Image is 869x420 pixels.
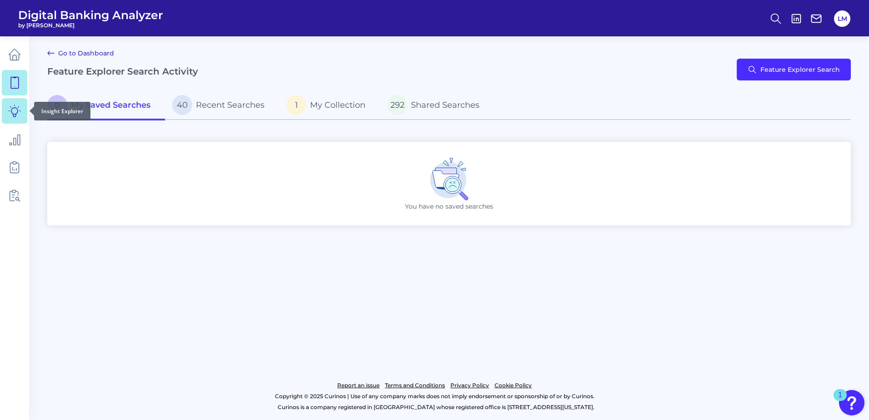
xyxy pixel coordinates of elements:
p: Curinos is a company registered in [GEOGRAPHIC_DATA] whose registered office is [STREET_ADDRESS][... [47,402,824,413]
div: You have no saved searches [47,142,851,225]
a: Go to Dashboard [47,48,114,59]
button: Open Resource Center, 1 new notification [839,390,864,415]
span: Shared Searches [411,100,479,110]
button: LM [834,10,850,27]
a: 40Recent Searches [165,91,279,120]
p: Copyright © 2025 Curinos | Use of any company marks does not imply endorsement or sponsorship of ... [45,391,824,402]
button: Feature Explorer Search [737,59,851,80]
span: 0 [47,95,67,115]
span: by [PERSON_NAME] [18,22,163,29]
a: Privacy Policy [450,380,489,391]
span: 40 [172,95,192,115]
div: 1 [838,395,842,407]
div: Insight Explorer [34,102,90,120]
span: Recent Searches [196,100,265,110]
span: My Collection [310,100,365,110]
a: 292Shared Searches [380,91,494,120]
span: 1 [286,95,306,115]
a: Cookie Policy [494,380,532,391]
span: Feature Explorer Search [760,66,840,73]
span: Digital Banking Analyzer [18,8,163,22]
a: 0My Saved Searches [47,91,165,120]
span: My Saved Searches [71,100,150,110]
h2: Feature Explorer Search Activity [47,66,198,77]
a: Report an issue [337,380,380,391]
a: Terms and Conditions [385,380,445,391]
a: 1My Collection [279,91,380,120]
span: 292 [387,95,407,115]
